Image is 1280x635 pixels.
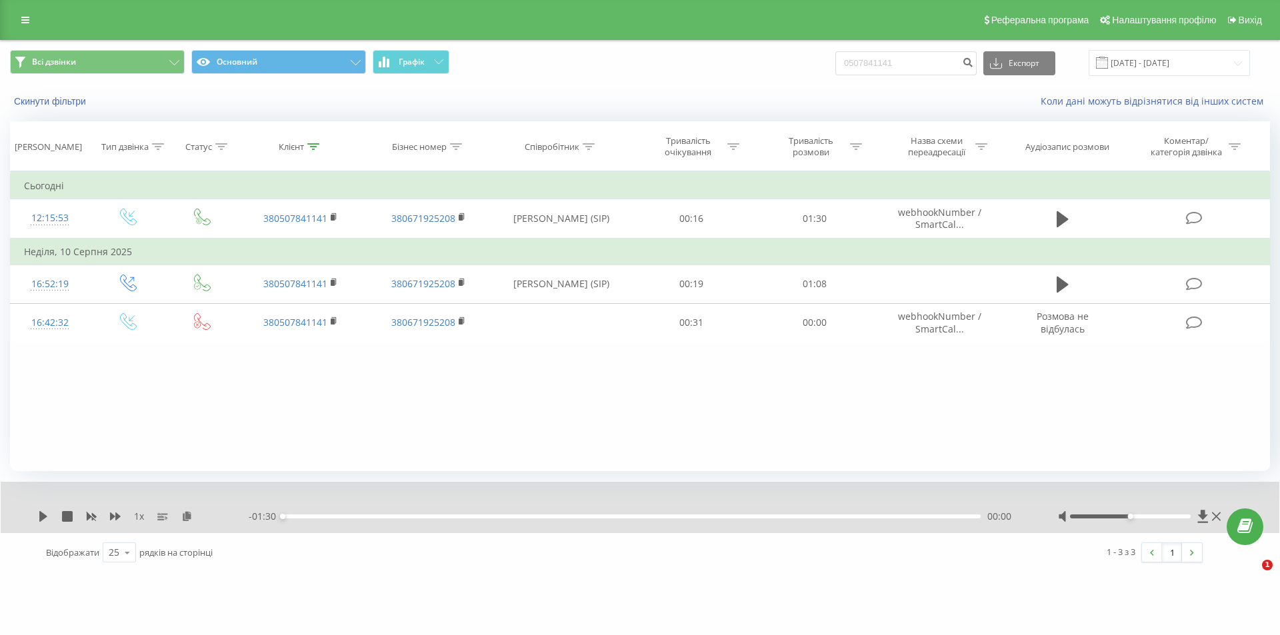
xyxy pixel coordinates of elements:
td: 01:08 [753,265,875,303]
div: Назва схеми переадресації [901,135,972,158]
td: [PERSON_NAME] (SIP) [492,265,630,303]
input: Пошук за номером [835,51,977,75]
button: Всі дзвінки [10,50,185,74]
span: Відображати [46,546,99,558]
span: рядків на сторінці [139,546,213,558]
div: Співробітник [525,141,579,153]
div: Коментар/категорія дзвінка [1147,135,1225,158]
div: Accessibility label [1127,514,1133,519]
a: 380507841141 [263,212,327,225]
div: Тривалість очікування [653,135,724,158]
div: Тип дзвінка [101,141,149,153]
span: webhookNumber / SmartCal... [898,310,981,334]
button: Скинути фільтри [10,95,93,107]
a: 380671925208 [391,316,455,328]
td: 00:19 [630,265,753,303]
div: Accessibility label [280,514,285,519]
a: Коли дані можуть відрізнятися вiд інших систем [1041,95,1270,107]
span: Налаштування профілю [1112,15,1216,25]
td: Сьогодні [11,173,1270,199]
span: 1 x [134,510,144,523]
span: Графік [399,57,425,67]
span: Розмова не відбулась [1037,310,1089,334]
div: [PERSON_NAME] [15,141,82,153]
div: 16:42:32 [24,310,76,336]
button: Основний [191,50,366,74]
span: Вихід [1239,15,1262,25]
a: 380671925208 [391,212,455,225]
a: 380671925208 [391,277,455,290]
button: Експорт [983,51,1055,75]
td: [PERSON_NAME] (SIP) [492,199,630,239]
div: Статус [185,141,212,153]
a: 1 [1162,543,1182,562]
span: Реферальна програма [991,15,1089,25]
iframe: Intercom live chat [1235,560,1267,592]
span: - 01:30 [249,510,283,523]
div: 25 [109,546,119,559]
span: 1 [1262,560,1273,570]
span: 00:00 [987,510,1011,523]
td: 00:16 [630,199,753,239]
td: 01:30 [753,199,875,239]
td: 00:00 [753,303,875,342]
a: 380507841141 [263,277,327,290]
div: Аудіозапис розмови [1025,141,1109,153]
td: Неділя, 10 Серпня 2025 [11,239,1270,265]
div: 12:15:53 [24,205,76,231]
div: Тривалість розмови [775,135,847,158]
div: 16:52:19 [24,271,76,297]
div: Клієнт [279,141,304,153]
span: Всі дзвінки [32,57,76,67]
button: Графік [373,50,449,74]
div: Бізнес номер [392,141,447,153]
a: 380507841141 [263,316,327,328]
span: webhookNumber / SmartCal... [898,206,981,231]
td: 00:31 [630,303,753,342]
div: 1 - 3 з 3 [1107,545,1135,558]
